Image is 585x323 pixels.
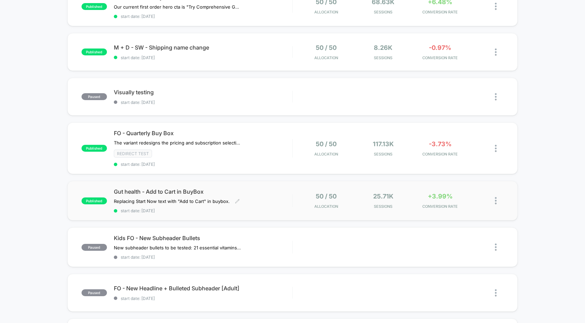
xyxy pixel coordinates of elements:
[114,162,292,167] span: start date: [DATE]
[357,204,410,209] span: Sessions
[357,152,410,157] span: Sessions
[114,235,292,241] span: Kids FO - New Subheader Bullets
[82,244,107,251] span: paused
[114,44,292,51] span: M + D - SW - Shipping name change
[429,140,452,148] span: -3.73%
[357,10,410,14] span: Sessions
[82,289,107,296] span: paused
[114,188,292,195] span: Gut health - Add to Cart in BuyBox
[82,145,107,152] span: published
[316,140,337,148] span: 50 / 50
[114,150,152,158] span: Redirect Test
[114,296,292,301] span: start date: [DATE]
[114,208,292,213] span: start date: [DATE]
[114,255,292,260] span: start date: [DATE]
[316,44,337,51] span: 50 / 50
[316,193,337,200] span: 50 / 50
[82,3,107,10] span: published
[428,193,453,200] span: +3.99%
[314,152,338,157] span: Allocation
[413,152,467,157] span: CONVERSION RATE
[413,204,467,209] span: CONVERSION RATE
[114,198,230,204] span: Replacing Start Now text with "Add to Cart" in buybox.
[357,55,410,60] span: Sessions
[495,49,497,56] img: close
[114,89,292,96] span: Visually testing
[114,14,292,19] span: start date: [DATE]
[114,55,292,60] span: start date: [DATE]
[114,285,292,292] span: FO - New Headline + Bulleted Subheader [Adult]
[114,100,292,105] span: start date: [DATE]
[314,204,338,209] span: Allocation
[374,44,392,51] span: 8.26k
[373,193,393,200] span: 25.71k
[114,4,241,10] span: Our current first order hero cta is "Try Comprehensive Gummies". We are testing it against "Save ...
[82,49,107,55] span: published
[495,93,497,100] img: close
[114,245,241,250] span: New subheader bullets to be tested: 21 essential vitamins from 100% organic fruits & veggiesSuppo...
[82,197,107,204] span: published
[114,140,241,146] span: The variant redesigns the pricing and subscription selection interface by introducing a more stru...
[495,145,497,152] img: close
[495,244,497,251] img: close
[495,3,497,10] img: close
[413,10,467,14] span: CONVERSION RATE
[495,289,497,297] img: close
[314,55,338,60] span: Allocation
[413,55,467,60] span: CONVERSION RATE
[429,44,451,51] span: -0.97%
[373,140,394,148] span: 117.13k
[495,197,497,204] img: close
[114,130,292,137] span: FO - Quarterly Buy Box
[82,93,107,100] span: paused
[314,10,338,14] span: Allocation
